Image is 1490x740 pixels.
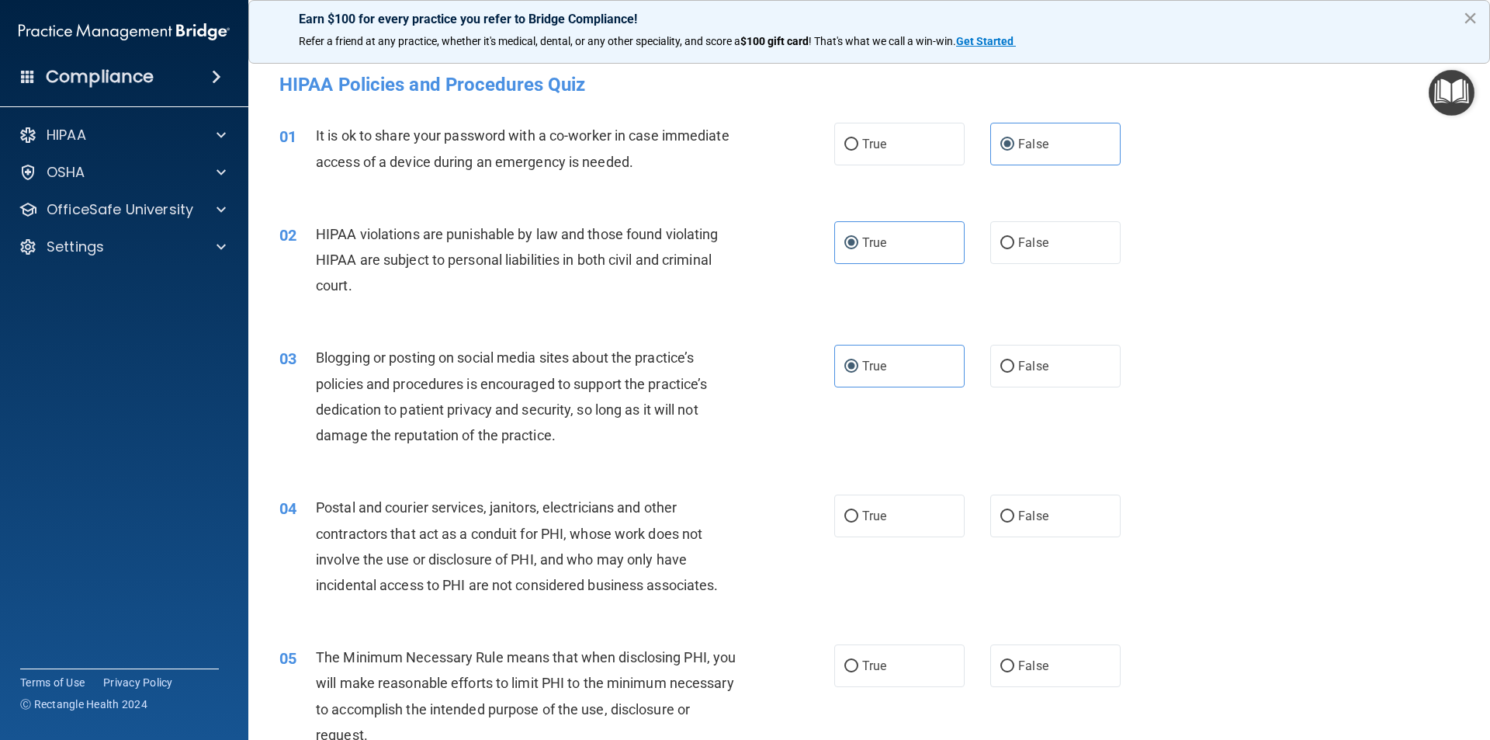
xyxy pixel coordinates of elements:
[20,697,147,712] span: Ⓒ Rectangle Health 2024
[279,649,296,668] span: 05
[1429,70,1474,116] button: Open Resource Center
[279,499,296,518] span: 04
[1000,511,1014,523] input: False
[1463,5,1478,30] button: Close
[279,75,1459,95] h4: HIPAA Policies and Procedures Quiz
[47,126,86,144] p: HIPAA
[46,66,154,88] h4: Compliance
[279,226,296,245] span: 02
[20,675,85,690] a: Terms of Use
[47,163,85,182] p: OSHA
[1018,137,1048,151] span: False
[1018,658,1048,673] span: False
[956,35,1016,47] a: Get Started
[19,200,226,219] a: OfficeSafe University
[19,16,230,47] img: PMB logo
[299,12,1440,26] p: Earn $100 for every practice you refer to Bridge Compliance!
[316,226,718,294] span: HIPAA violations are punishable by law and those found violating HIPAA are subject to personal li...
[1018,235,1048,250] span: False
[862,658,886,673] span: True
[809,35,956,47] span: ! That's what we call a win-win.
[1018,509,1048,523] span: False
[316,349,707,443] span: Blogging or posting on social media sites about the practice’s policies and procedures is encoura...
[1000,139,1014,151] input: False
[47,238,104,256] p: Settings
[316,127,729,169] span: It is ok to share your password with a co-worker in case immediate access of a device during an e...
[844,238,858,249] input: True
[19,126,226,144] a: HIPAA
[740,35,809,47] strong: $100 gift card
[299,35,740,47] span: Refer a friend at any practice, whether it's medical, dental, or any other speciality, and score a
[279,349,296,368] span: 03
[862,235,886,250] span: True
[1000,661,1014,672] input: False
[844,511,858,523] input: True
[862,137,886,151] span: True
[47,200,193,219] p: OfficeSafe University
[19,238,226,256] a: Settings
[862,509,886,523] span: True
[1000,238,1014,249] input: False
[956,35,1014,47] strong: Get Started
[316,499,718,593] span: Postal and courier services, janitors, electricians and other contractors that act as a conduit f...
[279,127,296,146] span: 01
[1000,361,1014,373] input: False
[862,359,886,373] span: True
[844,139,858,151] input: True
[844,361,858,373] input: True
[19,163,226,182] a: OSHA
[103,675,173,690] a: Privacy Policy
[844,661,858,672] input: True
[1018,359,1048,373] span: False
